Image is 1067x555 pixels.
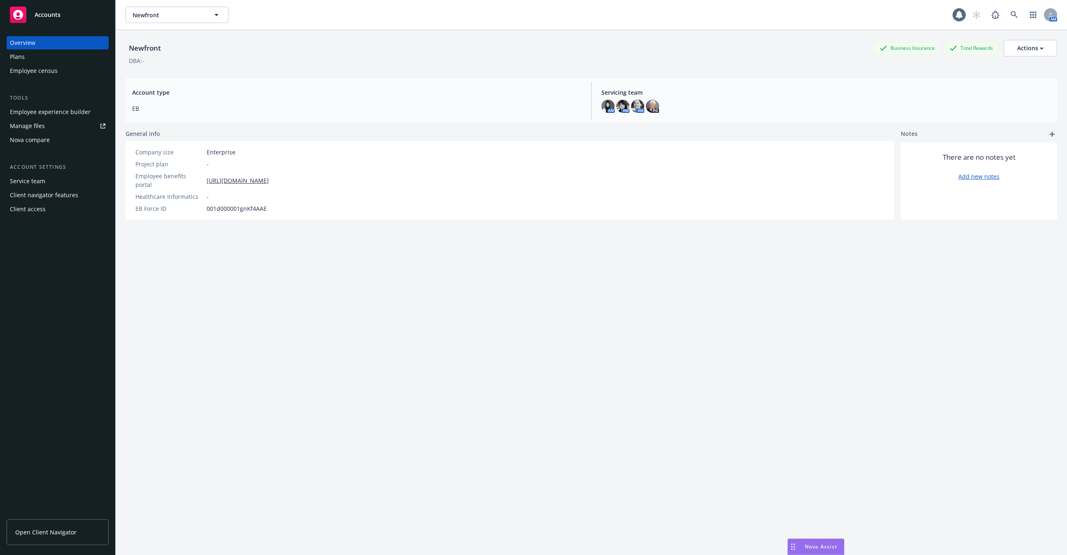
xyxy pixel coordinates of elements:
a: Service team [7,175,109,188]
div: Project plan [135,160,203,168]
div: Actions [1017,40,1044,56]
a: Switch app [1025,7,1041,23]
img: photo [601,100,615,113]
a: Start snowing [968,7,985,23]
div: Total Rewards [946,43,997,53]
a: Employee census [7,64,109,77]
a: Employee experience builder [7,105,109,119]
a: Nova compare [7,133,109,147]
a: Overview [7,36,109,49]
div: Newfront [126,43,164,54]
span: EB [132,104,581,113]
a: Report a Bug [987,7,1004,23]
span: Accounts [35,12,61,18]
div: Overview [10,36,35,49]
div: Business Insurance [876,43,939,53]
button: Actions [1004,40,1057,56]
div: EB Force ID [135,204,203,213]
a: add [1047,129,1057,139]
span: General info [126,129,160,138]
img: photo [616,100,629,113]
div: Client access [10,203,46,216]
a: Accounts [7,3,109,26]
div: Healthcare Informatics [135,192,203,201]
div: DBA: - [129,56,144,65]
a: Search [1006,7,1023,23]
button: Nova Assist [787,539,844,555]
a: [URL][DOMAIN_NAME] [207,176,269,185]
div: Tools [7,94,109,102]
div: Client navigator features [10,189,78,202]
img: photo [631,100,644,113]
span: There are no notes yet [943,152,1016,162]
span: - [207,192,209,201]
a: Client navigator features [7,189,109,202]
div: Plans [10,50,25,63]
div: Company size [135,148,203,156]
div: Service team [10,175,45,188]
a: Plans [7,50,109,63]
button: Newfront [126,7,228,23]
div: Account settings [7,163,109,171]
span: Account type [132,88,581,97]
img: photo [646,100,659,113]
span: Nova Assist [805,543,837,550]
div: Employee experience builder [10,105,91,119]
div: Employee census [10,64,58,77]
div: Drag to move [788,539,798,555]
div: Employee benefits portal [135,172,203,189]
div: Nova compare [10,133,50,147]
a: Client access [7,203,109,216]
span: Notes [901,129,918,139]
span: - [207,160,209,168]
span: Open Client Navigator [15,528,77,536]
span: Newfront [133,11,204,19]
a: Add new notes [958,172,999,181]
span: Enterprise [207,148,235,156]
span: Servicing team [601,88,1051,97]
a: Manage files [7,119,109,133]
div: Manage files [10,119,45,133]
span: 001d000001gnKf4AAE [207,204,267,213]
